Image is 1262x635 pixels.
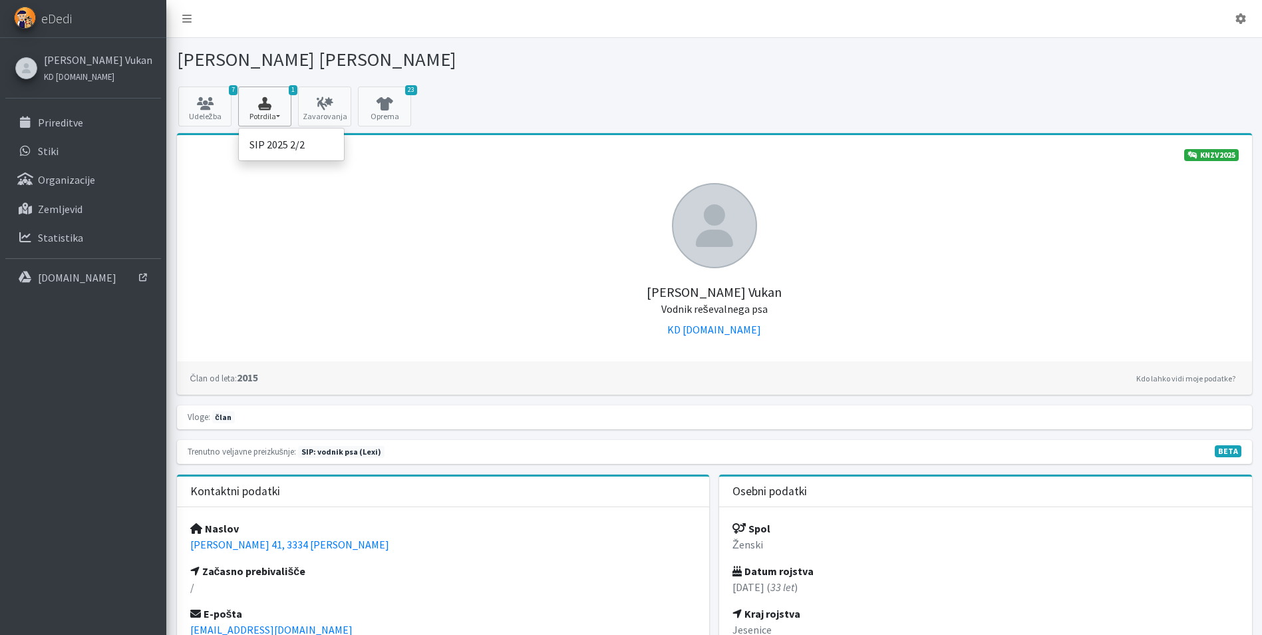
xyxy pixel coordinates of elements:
[5,109,161,136] a: Prireditve
[38,202,82,216] p: Zemljevid
[44,52,152,68] a: [PERSON_NAME] Vukan
[44,68,152,84] a: KD [DOMAIN_NAME]
[190,522,239,535] strong: Naslov
[38,144,59,158] p: Stiki
[5,264,161,291] a: [DOMAIN_NAME]
[298,87,351,126] a: Zavarovanja
[190,564,306,578] strong: Začasno prebivališče
[44,71,114,82] small: KD [DOMAIN_NAME]
[41,9,72,29] span: eDedi
[190,371,258,384] strong: 2015
[5,196,161,222] a: Zemljevid
[238,87,291,126] button: 1 Potrdila
[190,268,1239,316] h5: [PERSON_NAME] Vukan
[732,485,807,499] h3: Osebni podatki
[770,580,794,594] em: 33 let
[5,166,161,193] a: Organizacije
[732,579,1239,595] p: [DATE] ( )
[190,538,389,551] a: [PERSON_NAME] 41, 3334 [PERSON_NAME]
[298,446,385,458] span: Naslednja preizkušnja: jesen 2025
[667,323,761,336] a: KD [DOMAIN_NAME]
[5,138,161,164] a: Stiki
[38,116,83,129] p: Prireditve
[661,302,768,316] small: Vodnik reševalnega psa
[38,271,116,284] p: [DOMAIN_NAME]
[1133,371,1239,387] a: Kdo lahko vidi moje podatke?
[188,411,210,422] small: Vloge:
[190,579,697,595] p: /
[190,607,243,620] strong: E-pošta
[732,607,800,620] strong: Kraj rojstva
[190,373,237,383] small: Član od leta:
[38,231,83,244] p: Statistika
[289,85,297,95] span: 1
[229,85,237,95] span: 7
[178,87,232,126] a: 7 Udeležba
[188,446,296,457] small: Trenutno veljavne preizkušnje:
[358,87,411,126] a: 23 Oprema
[732,536,1239,552] p: Ženski
[212,411,235,423] span: član
[5,224,161,251] a: Statistika
[1215,445,1241,457] span: V fazi razvoja
[190,485,280,499] h3: Kontaktni podatki
[239,134,344,155] a: SIP 2025 2/2
[177,48,710,71] h1: [PERSON_NAME] [PERSON_NAME]
[732,522,770,535] strong: Spol
[14,7,36,29] img: eDedi
[732,564,814,578] strong: Datum rojstva
[38,173,95,186] p: Organizacije
[1184,149,1239,161] a: KNZV2025
[405,85,417,95] span: 23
